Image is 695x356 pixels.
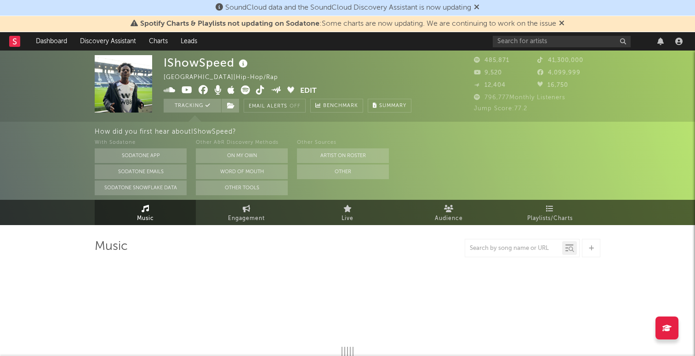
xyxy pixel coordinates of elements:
span: Summary [379,103,406,108]
em: Off [290,104,301,109]
input: Search for artists [493,36,631,47]
span: Music [137,213,154,224]
a: Discovery Assistant [74,32,142,51]
span: Playlists/Charts [527,213,573,224]
button: Sodatone Emails [95,164,187,179]
a: Live [297,200,398,225]
button: Edit [300,85,317,97]
span: Live [342,213,353,224]
span: 12,404 [474,82,506,88]
span: 16,750 [537,82,568,88]
button: Word Of Mouth [196,164,288,179]
button: Sodatone App [95,148,187,163]
span: 4,099,999 [537,70,581,76]
span: Engagement [228,213,265,224]
span: Benchmark [323,101,358,112]
button: Other [297,164,389,179]
div: With Sodatone [95,137,187,148]
a: Charts [142,32,174,51]
span: : Some charts are now updating. We are continuing to work on the issue [140,20,556,28]
button: Summary [368,99,411,113]
button: Tracking [164,99,221,113]
a: Dashboard [29,32,74,51]
div: How did you first hear about IShowSpeed ? [95,126,695,137]
button: Artist on Roster [297,148,389,163]
a: Music [95,200,196,225]
span: 9,520 [474,70,502,76]
a: Audience [398,200,499,225]
button: Other Tools [196,181,288,195]
span: 796,777 Monthly Listeners [474,95,565,101]
a: Engagement [196,200,297,225]
span: 41,300,000 [537,57,583,63]
span: SoundCloud data and the SoundCloud Discovery Assistant is now updating [225,4,471,11]
button: On My Own [196,148,288,163]
a: Benchmark [310,99,363,113]
a: Playlists/Charts [499,200,600,225]
div: IShowSpeed [164,55,250,70]
span: 485,871 [474,57,509,63]
button: Sodatone Snowflake Data [95,181,187,195]
span: Dismiss [474,4,479,11]
button: Email AlertsOff [244,99,306,113]
div: Other A&R Discovery Methods [196,137,288,148]
span: Jump Score: 77.2 [474,106,527,112]
div: [GEOGRAPHIC_DATA] | Hip-Hop/Rap [164,72,299,83]
input: Search by song name or URL [465,245,562,252]
a: Leads [174,32,204,51]
span: Audience [435,213,463,224]
div: Other Sources [297,137,389,148]
span: Spotify Charts & Playlists not updating on Sodatone [140,20,319,28]
span: Dismiss [559,20,564,28]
